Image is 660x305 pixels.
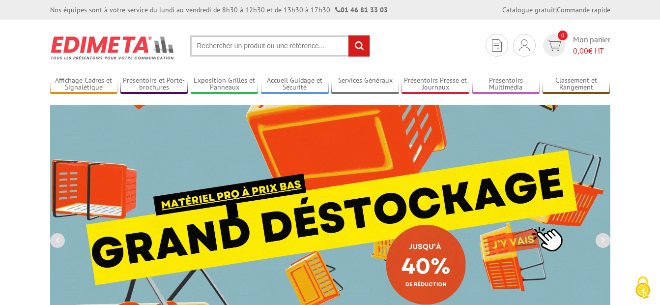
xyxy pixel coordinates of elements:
[519,39,530,51] img: devis rapide
[191,76,258,92] a: Exposition Grilles et Panneaux
[492,39,502,52] img: devis rapide
[541,34,610,57] a: devis rapide 0 Mon panier 0,00€ HT
[557,5,610,14] a: Commande rapide
[50,5,388,15] div: Nos équipes sont à votre service du lundi au vendredi de 8h30 à 12h30 et de 13h30 à 17h30
[50,30,175,66] img: Présentoir, panneau, stand - Edimeta - PLV, affichage, mobilier bureau, entreprise
[573,34,610,57] span: Mon panier
[335,5,388,14] strong: 01 46 81 33 03
[573,46,588,56] span: 0,00
[573,45,610,57] span: € HT
[558,30,568,40] span: 0
[261,76,329,92] a: Accueil Guidage et Sécurité
[472,76,540,92] a: Présentoirs Multimédia
[502,5,610,15] div: |
[190,35,370,57] input: Rechercher un produit ou une référence...
[547,40,561,51] img: devis rapide
[626,272,660,305] button: Cookies (fenêtre modale)
[502,5,555,14] a: Catalogue gratuit
[543,76,610,92] a: Classement et Rangement
[331,76,399,92] a: Services Généraux
[348,35,370,57] input: rechercher
[50,76,118,92] a: Affichage Cadres et Signalétique
[402,76,469,92] a: Présentoirs Presse et Journaux
[120,76,188,92] a: Présentoirs et Porte-brochures
[631,275,655,300] img: Cookies (fenêtre modale)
